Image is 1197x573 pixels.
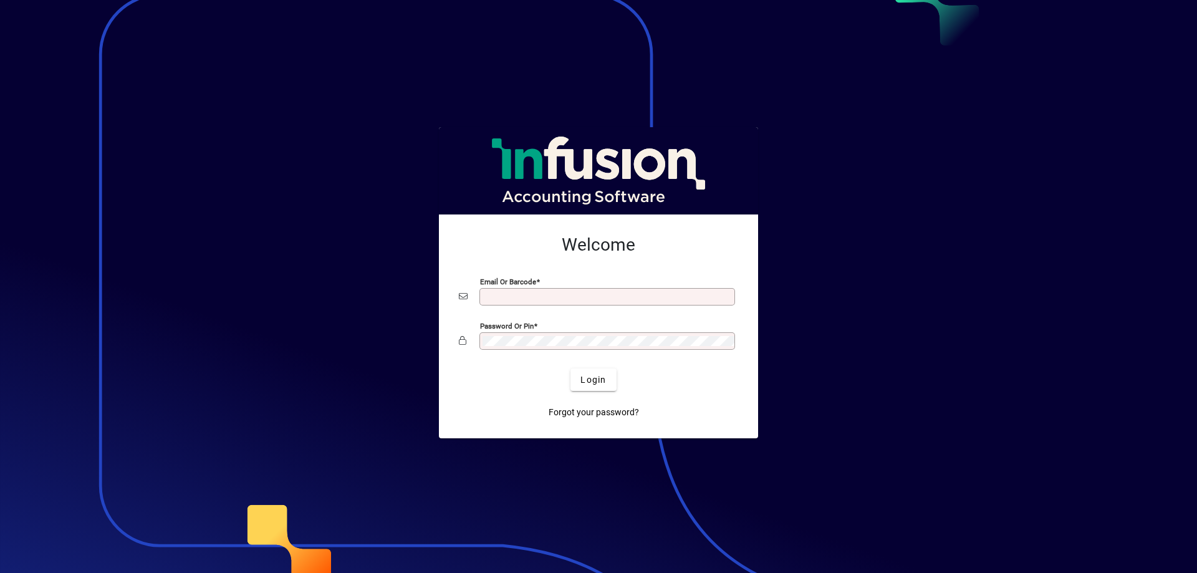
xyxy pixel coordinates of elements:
[459,234,738,256] h2: Welcome
[549,406,639,419] span: Forgot your password?
[580,373,606,387] span: Login
[480,277,536,286] mat-label: Email or Barcode
[480,322,534,330] mat-label: Password or Pin
[570,368,616,391] button: Login
[544,401,644,423] a: Forgot your password?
